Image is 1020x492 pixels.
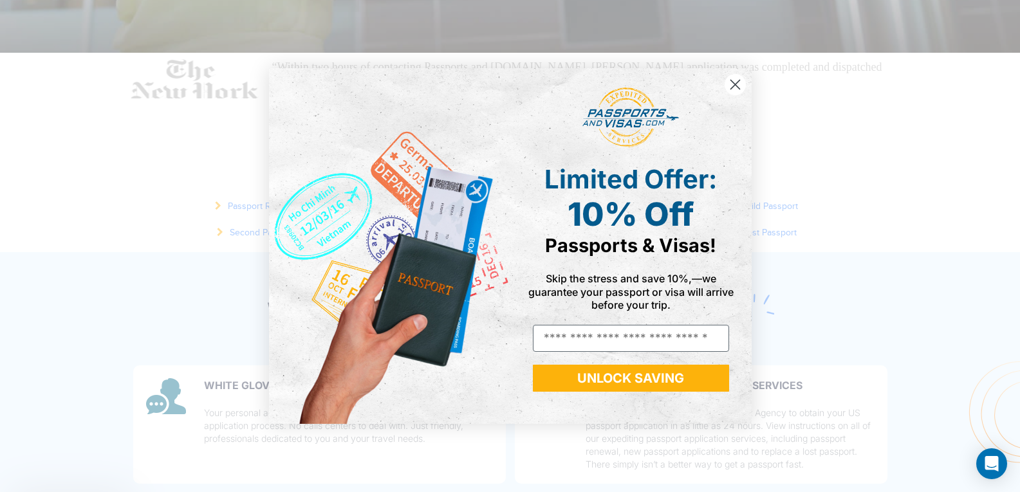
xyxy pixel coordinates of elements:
span: Limited Offer: [544,163,717,195]
button: UNLOCK SAVING [533,365,729,392]
span: 10% Off [568,195,694,233]
span: Passports & Visas! [545,234,716,257]
button: Close dialog [724,73,746,96]
span: Skip the stress and save 10%,—we guarantee your passport or visa will arrive before your trip. [528,272,734,311]
img: de9cda0d-0715-46ca-9a25-073762a91ba7.png [269,68,510,424]
img: passports and visas [582,87,679,148]
div: Open Intercom Messenger [976,448,1007,479]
